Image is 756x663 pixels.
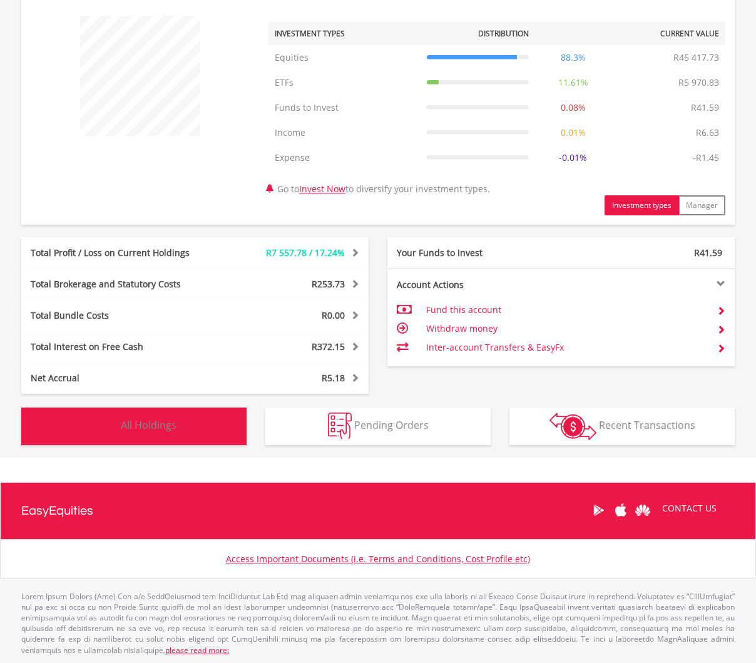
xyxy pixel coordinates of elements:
td: Expense [268,145,421,170]
td: 88.3% [535,45,611,70]
th: Investment Types [268,22,421,45]
div: Total Bundle Costs [21,309,224,322]
span: All Holdings [121,418,176,432]
span: R372.15 [312,341,345,352]
a: Apple [610,491,631,530]
td: 11.61% [535,70,611,95]
button: All Holdings [21,408,247,445]
div: Account Actions [387,279,561,291]
a: Access Important Documents (i.e. Terms and Conditions, Cost Profile etc) [226,553,530,565]
span: R253.73 [312,278,345,290]
a: EasyEquities [21,483,93,539]
td: Equities [268,45,421,70]
td: 0.01% [535,120,611,145]
td: R5 970.83 [672,70,725,95]
td: Funds to Invest [268,95,421,120]
a: please read more: [165,645,229,655]
button: Manager [678,195,725,215]
span: R7 557.78 / 17.24% [266,247,345,259]
div: Your Funds to Invest [387,247,561,259]
td: R6.63 [690,120,725,145]
th: Current Value [611,22,725,45]
div: Net Accrual [21,372,224,384]
td: -R1.45 [687,145,725,170]
div: Total Profit / Loss on Current Holdings [21,247,224,259]
button: Investment types [605,195,679,215]
span: Pending Orders [354,418,429,432]
button: Recent Transactions [509,408,735,445]
div: Go to to diversify your investment types. [259,9,735,215]
div: Distribution [478,28,529,39]
span: R41.59 [694,247,722,259]
div: Total Interest on Free Cash [21,341,224,353]
button: Pending Orders [265,408,491,445]
td: Income [268,120,421,145]
span: R5.18 [322,372,345,384]
td: -0.01% [535,145,611,170]
span: Recent Transactions [599,418,695,432]
a: Invest Now [299,183,345,195]
a: CONTACT US [653,491,725,526]
p: Lorem Ipsum Dolors (Ame) Con a/e SeddOeiusmod tem InciDiduntut Lab Etd mag aliquaen admin veniamq... [21,591,735,655]
td: R41.59 [685,95,725,120]
img: pending_instructions-wht.png [328,413,352,439]
a: Google Play [588,491,610,530]
td: Fund this account [426,301,707,319]
img: holdings-wht.png [91,413,118,439]
span: R0.00 [322,309,345,321]
td: R45 417.73 [667,45,725,70]
a: Huawei [631,491,653,530]
div: Total Brokerage and Statutory Costs [21,278,224,290]
td: Inter-account Transfers & EasyFx [426,338,707,357]
td: 0.08% [535,95,611,120]
td: Withdraw money [426,319,707,338]
img: transactions-zar-wht.png [549,413,596,440]
td: ETFs [268,70,421,95]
